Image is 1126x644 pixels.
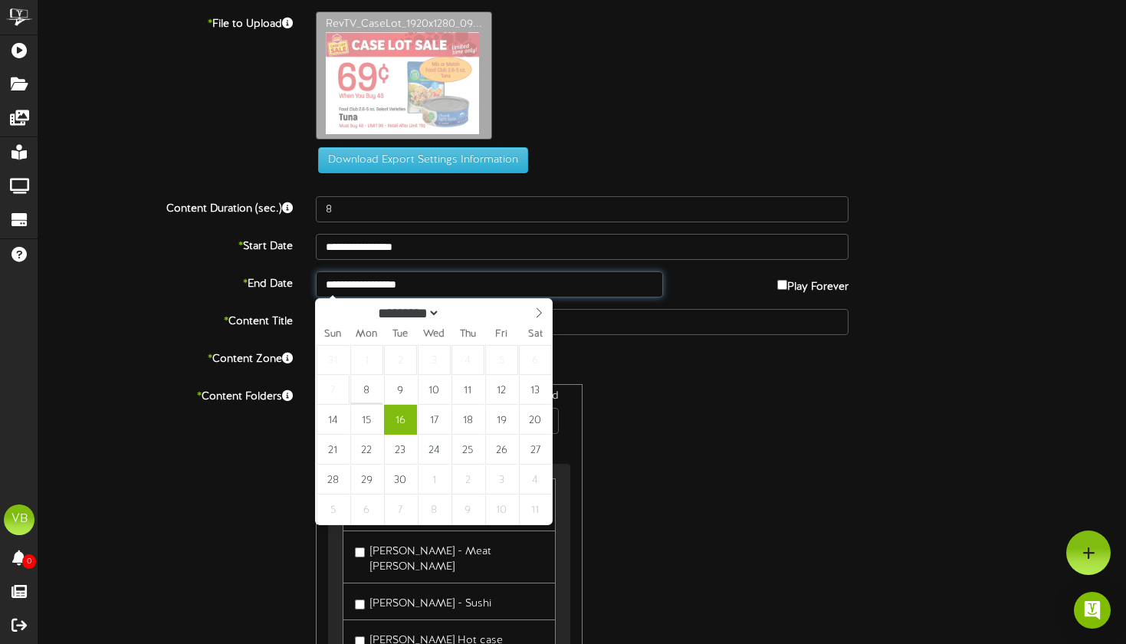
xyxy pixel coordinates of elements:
label: Play Forever [777,271,849,295]
input: [PERSON_NAME] - Meat [PERSON_NAME] [355,547,365,557]
span: Wed [417,330,451,340]
span: September 15, 2025 [350,405,383,435]
input: Play Forever [777,280,787,290]
label: Content Zone [27,347,304,367]
input: Year [440,305,495,321]
span: September 5, 2025 [485,345,518,375]
input: [PERSON_NAME] - Sushi [355,600,365,609]
span: October 11, 2025 [519,495,552,524]
label: Content Title [27,309,304,330]
span: Sat [518,330,552,340]
span: October 6, 2025 [350,495,383,524]
div: Open Intercom Messenger [1074,592,1111,629]
span: September 6, 2025 [519,345,552,375]
span: Sun [316,330,350,340]
span: September 8, 2025 [350,375,383,405]
span: September 3, 2025 [418,345,451,375]
span: September 11, 2025 [451,375,484,405]
label: File to Upload [27,11,304,32]
input: Title of this Content [316,309,849,335]
span: September 12, 2025 [485,375,518,405]
span: September 19, 2025 [485,405,518,435]
span: Thu [451,330,484,340]
span: September 23, 2025 [384,435,417,465]
span: September 22, 2025 [350,435,383,465]
span: October 1, 2025 [418,465,451,495]
span: September 10, 2025 [418,375,451,405]
span: October 5, 2025 [317,495,350,524]
button: Download Export Settings Information [318,147,528,173]
span: September 16, 2025 [384,405,417,435]
span: October 7, 2025 [384,495,417,524]
label: [PERSON_NAME] - Sushi [355,591,491,612]
span: Tue [383,330,417,340]
span: September 21, 2025 [317,435,350,465]
span: September 25, 2025 [451,435,484,465]
span: Mon [350,330,383,340]
label: Content Duration (sec.) [27,196,304,217]
label: End Date [27,271,304,292]
label: Start Date [27,234,304,255]
span: October 2, 2025 [451,465,484,495]
span: September 4, 2025 [451,345,484,375]
span: September 30, 2025 [384,465,417,495]
span: September 9, 2025 [384,375,417,405]
span: October 3, 2025 [485,465,518,495]
span: September 29, 2025 [350,465,383,495]
span: September 28, 2025 [317,465,350,495]
span: September 27, 2025 [519,435,552,465]
label: [PERSON_NAME] - Meat [PERSON_NAME] [355,539,543,575]
span: September 2, 2025 [384,345,417,375]
label: Content Folders [27,384,304,405]
span: September 26, 2025 [485,435,518,465]
span: 0 [22,554,36,569]
div: VB [4,504,34,535]
span: September 17, 2025 [418,405,451,435]
span: October 9, 2025 [451,495,484,524]
span: October 8, 2025 [418,495,451,524]
span: Fri [484,330,518,340]
span: September 24, 2025 [418,435,451,465]
span: August 31, 2025 [317,345,350,375]
span: September 7, 2025 [317,375,350,405]
span: September 20, 2025 [519,405,552,435]
span: September 1, 2025 [350,345,383,375]
a: Download Export Settings Information [310,155,528,166]
span: October 4, 2025 [519,465,552,495]
span: September 18, 2025 [451,405,484,435]
span: September 13, 2025 [519,375,552,405]
span: October 10, 2025 [485,495,518,524]
span: September 14, 2025 [317,405,350,435]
